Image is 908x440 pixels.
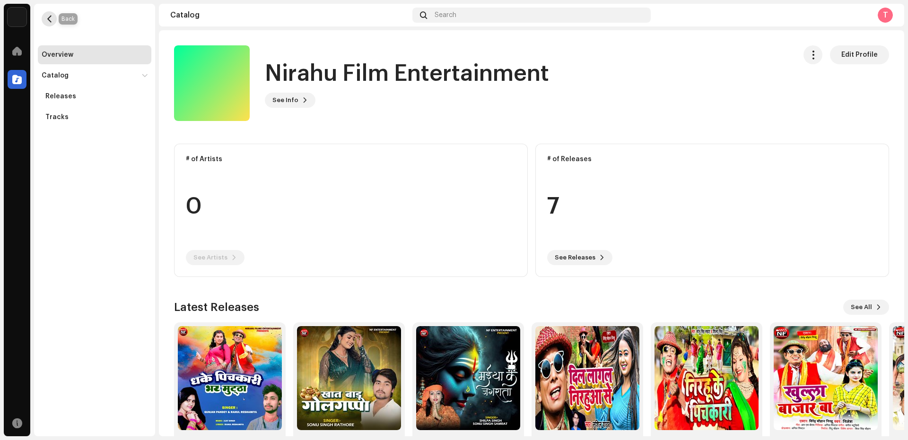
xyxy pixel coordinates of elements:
[655,326,759,430] img: 517c92b5-c14d-4049-b52f-488e48b20332
[851,298,872,317] span: See All
[265,93,315,108] button: See Info
[774,326,878,430] img: f0f1dc29-290e-4b27-b1cc-5c138f1a2796
[170,11,409,19] div: Catalog
[535,144,889,277] re-o-card-data: # of Releases
[878,8,893,23] div: T
[841,45,878,64] span: Edit Profile
[174,300,259,315] h3: Latest Releases
[38,66,151,127] re-m-nav-dropdown: Catalog
[45,93,76,100] div: Releases
[42,51,73,59] div: Overview
[38,45,151,64] re-m-nav-item: Overview
[555,248,595,267] span: See Releases
[174,144,528,277] re-o-card-data: # of Artists
[45,113,69,121] div: Tracks
[830,45,889,64] button: Edit Profile
[547,155,877,163] div: # of Releases
[843,300,889,315] button: See All
[535,326,639,430] img: 43f8cb97-56b7-428c-8e72-629733b4de48
[42,72,69,79] div: Catalog
[272,91,298,110] span: See Info
[178,326,282,430] img: 6402743c-ab95-4736-8c9b-e92cf96132f9
[265,59,549,89] h1: Nirahu Film Entertainment
[416,326,520,430] img: cf22a07e-57e3-4513-89c5-ca2487a4d6d5
[38,87,151,106] re-m-nav-item: Releases
[297,326,401,430] img: e9b1efd4-48be-49aa-9019-aee879e163f3
[547,250,612,265] button: See Releases
[38,108,151,127] re-m-nav-item: Tracks
[435,11,456,19] span: Search
[8,8,26,26] img: de0d2825-999c-4937-b35a-9adca56ee094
